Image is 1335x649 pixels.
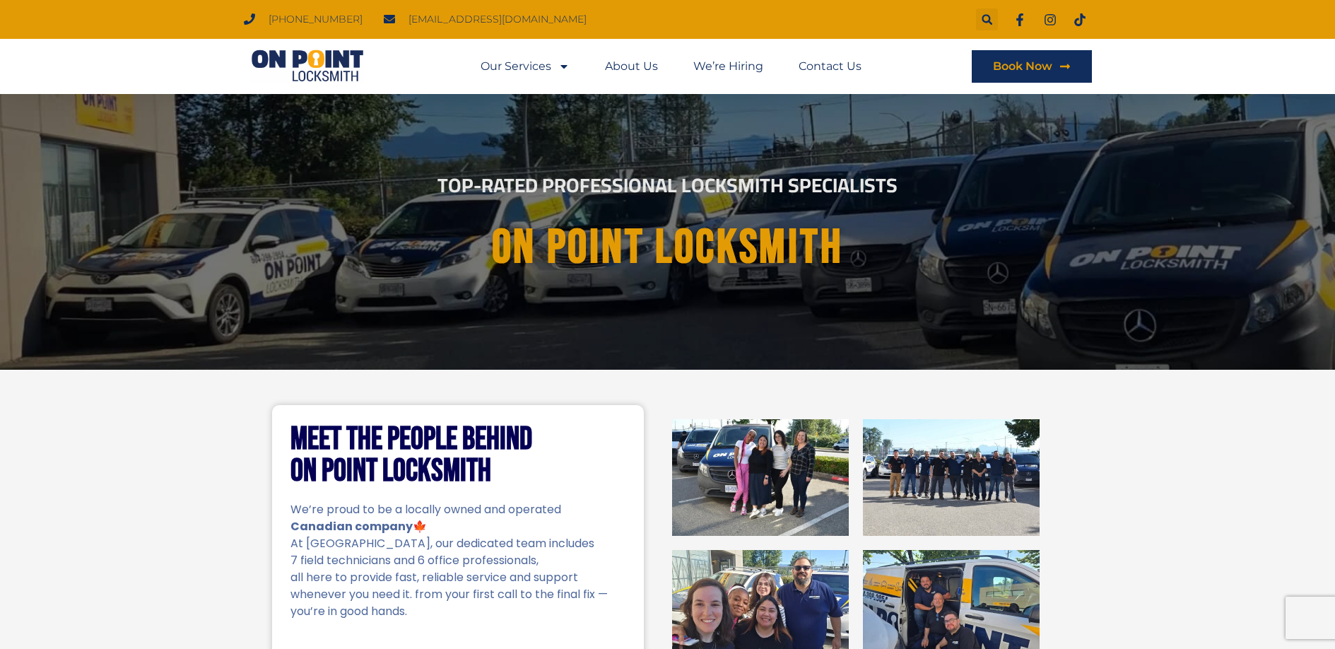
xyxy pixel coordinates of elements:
a: Our Services [481,50,570,83]
span: [PHONE_NUMBER] [265,10,363,29]
p: you’re in good hands. [290,603,625,620]
a: Book Now [972,50,1092,83]
h2: Meet the People Behind On Point Locksmith [290,423,625,487]
nav: Menu [481,50,861,83]
p: 7 field technicians and 6 office professionals, [290,552,625,569]
p: We’re proud to be a locally owned and operated [290,501,625,518]
strong: Canadian company [290,518,413,534]
div: Search [976,8,998,30]
h2: Top-Rated Professional Locksmith Specialists [275,175,1061,195]
a: We’re Hiring [693,50,763,83]
p: all here to provide fast, reliable service and support [290,569,625,586]
a: Contact Us [799,50,861,83]
span: Book Now [993,61,1052,72]
h1: On point Locksmith [287,221,1049,274]
p: 🍁 At [GEOGRAPHIC_DATA], our dedicated team includes [290,518,625,552]
p: whenever you need it. from your first call to the final fix — [290,586,625,603]
img: On Point Locksmith Port Coquitlam, BC 1 [672,419,849,536]
img: On Point Locksmith Port Coquitlam, BC 2 [863,419,1040,536]
span: [EMAIL_ADDRESS][DOMAIN_NAME] [405,10,587,29]
a: About Us [605,50,658,83]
